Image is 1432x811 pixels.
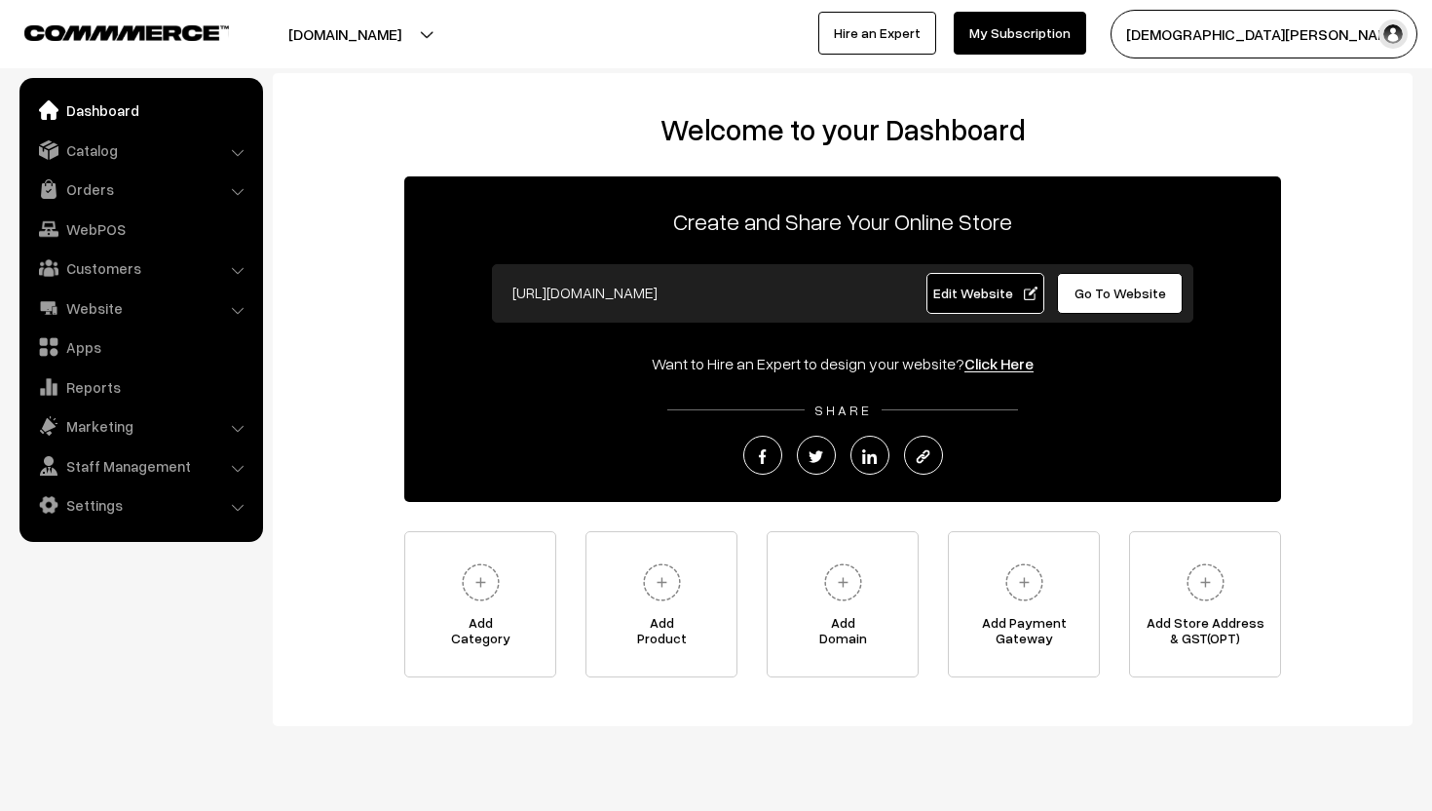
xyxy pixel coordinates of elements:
span: Add Store Address & GST(OPT) [1130,615,1280,654]
a: Add Store Address& GST(OPT) [1129,531,1281,677]
h2: Welcome to your Dashboard [292,112,1393,147]
img: plus.svg [635,556,689,609]
a: Settings [24,487,256,522]
span: Add Payment Gateway [949,615,1099,654]
a: Customers [24,251,256,286]
a: COMMMERCE [24,19,195,43]
a: Click Here [964,354,1034,373]
a: AddDomain [767,531,919,677]
a: Edit Website [926,273,1045,314]
img: user [1378,19,1408,49]
button: [DEMOGRAPHIC_DATA][PERSON_NAME] [1111,10,1417,58]
img: plus.svg [998,556,1051,609]
a: Catalog [24,133,256,168]
p: Create and Share Your Online Store [404,204,1281,239]
a: Website [24,290,256,326]
a: Orders [24,172,256,207]
a: AddProduct [585,531,737,677]
img: plus.svg [816,556,870,609]
a: Marketing [24,408,256,444]
a: WebPOS [24,212,256,247]
a: Staff Management [24,448,256,483]
span: Go To Website [1074,285,1166,301]
img: plus.svg [454,556,508,609]
a: Go To Website [1057,273,1183,314]
span: Add Category [405,615,555,654]
a: Reports [24,369,256,405]
span: Edit Website [933,285,1037,301]
button: [DOMAIN_NAME] [220,10,470,58]
a: Hire an Expert [818,12,936,55]
a: Dashboard [24,93,256,128]
a: My Subscription [954,12,1086,55]
span: Add Domain [768,615,918,654]
img: COMMMERCE [24,25,229,40]
span: Add Product [586,615,736,654]
a: AddCategory [404,531,556,677]
img: plus.svg [1179,556,1232,609]
a: Apps [24,329,256,365]
a: Add PaymentGateway [948,531,1100,677]
span: SHARE [805,402,882,418]
div: Want to Hire an Expert to design your website? [404,352,1281,375]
